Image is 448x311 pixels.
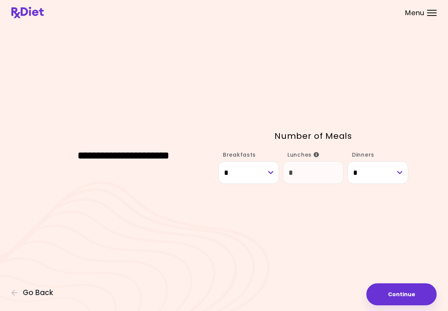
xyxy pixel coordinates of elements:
[11,289,57,297] button: Go Back
[11,7,44,18] img: RxDiet
[23,289,53,297] span: Go Back
[366,283,437,305] button: Continue
[287,151,319,159] span: Lunches
[405,9,424,16] span: Menu
[218,129,408,143] p: Number of Meals
[347,151,374,159] label: Dinners
[218,151,256,159] label: Breakfasts
[314,152,319,157] i: Info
